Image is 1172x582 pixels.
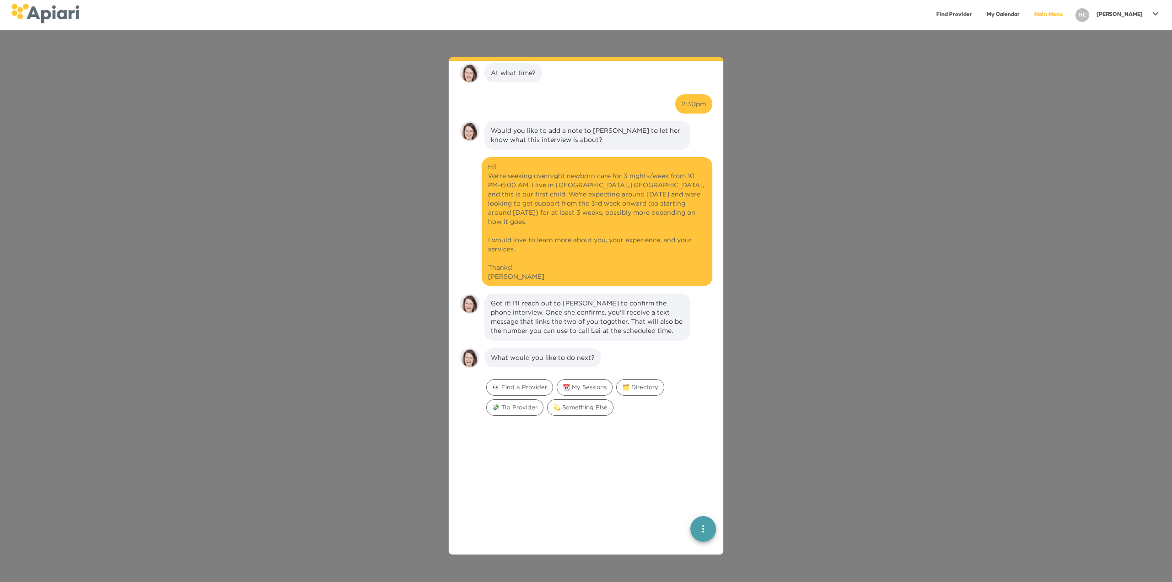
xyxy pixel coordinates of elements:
div: 📆 My Sessions [557,379,613,396]
div: What would you like to do next? [491,353,595,362]
div: Would you like to add a note to [PERSON_NAME] to let her know what this interview is about? [491,126,684,144]
div: Hi! We’re seeking overnight newborn care for 3 nights/week from 10 PM–6:00 AM. I live in [GEOGRAP... [488,162,706,281]
span: 👀 Find a Provider [487,383,553,392]
div: 🗂️ Directory [616,379,664,396]
a: My Calendar [981,5,1025,24]
img: amy.37686e0395c82528988e.png [460,121,480,141]
a: Find Provider [931,5,977,24]
span: 💸 Tip Provider [487,403,543,412]
div: Got it! I'll reach out to [PERSON_NAME] to confirm the phone interview. Once she confirms, you'll... [491,299,684,335]
div: 💫 Something Else [547,399,613,416]
div: At what time? [491,68,536,77]
a: Main Menu [1029,5,1068,24]
img: amy.37686e0395c82528988e.png [460,63,480,83]
img: amy.37686e0395c82528988e.png [460,348,480,368]
span: 📆 My Sessions [557,383,612,392]
div: HC [1075,8,1089,22]
img: logo [11,4,79,23]
div: 💸 Tip Provider [486,399,543,416]
div: 👀 Find a Provider [486,379,553,396]
img: amy.37686e0395c82528988e.png [460,294,480,314]
span: 💫 Something Else [548,403,613,412]
button: quick menu [690,516,716,542]
div: 2:30pm [682,99,706,109]
span: 🗂️ Directory [617,383,664,392]
p: [PERSON_NAME] [1096,11,1143,19]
